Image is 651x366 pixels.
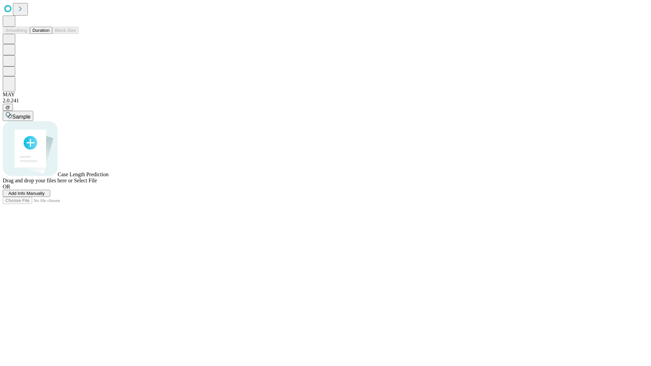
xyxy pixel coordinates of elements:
[8,191,45,196] span: Add Info Manually
[3,27,30,34] button: Smoothing
[74,178,97,183] span: Select File
[3,98,648,104] div: 2.0.241
[3,184,10,189] span: OR
[3,104,13,111] button: @
[52,27,79,34] button: Block Size
[3,111,33,121] button: Sample
[12,114,31,120] span: Sample
[58,171,108,177] span: Case Length Prediction
[3,190,50,197] button: Add Info Manually
[5,105,10,110] span: @
[3,178,73,183] span: Drag and drop your files here or
[3,91,648,98] div: MAY
[30,27,52,34] button: Duration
